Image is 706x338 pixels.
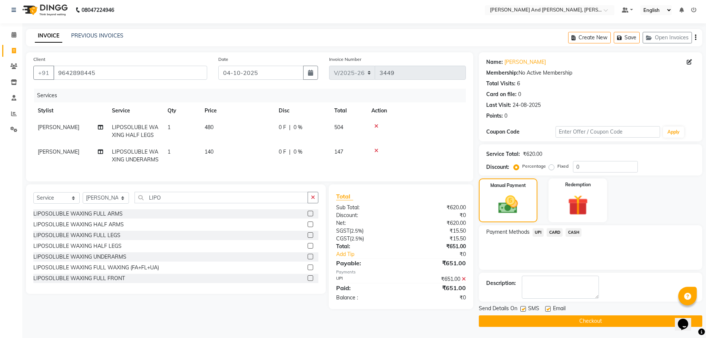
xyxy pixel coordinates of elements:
[218,56,228,63] label: Date
[336,235,350,242] span: CGST
[479,305,517,314] span: Send Details On
[294,124,302,131] span: 0 %
[401,243,471,250] div: ₹651.00
[486,228,530,236] span: Payment Methods
[413,250,471,258] div: ₹0
[401,204,471,211] div: ₹620.00
[107,102,163,119] th: Service
[168,124,170,131] span: 1
[518,91,521,98] div: 0
[33,253,126,261] div: LIPOSOLUBLE WAXING UNDERARMS
[401,235,471,243] div: ₹15.50
[294,148,302,156] span: 0 %
[504,112,507,120] div: 0
[553,305,566,314] span: Email
[504,58,546,66] a: [PERSON_NAME]
[568,32,611,43] button: Create New
[561,193,594,218] img: _gift.svg
[331,235,401,243] div: ( )
[331,275,401,283] div: UPI
[557,163,569,170] label: Fixed
[486,91,517,98] div: Card on file:
[486,128,556,136] div: Coupon Code
[33,264,159,272] div: LIPOSOLUBLE WAXING FULL WAXING (FA+FL+UA)
[33,242,122,250] div: LIPOSOLUBLE WAXING HALF LEGS
[401,275,471,283] div: ₹651.00
[486,279,516,287] div: Description:
[663,127,684,138] button: Apply
[279,148,286,156] span: 0 F
[168,148,170,155] span: 1
[33,56,45,63] label: Client
[486,150,520,158] div: Service Total:
[479,315,702,327] button: Checkout
[351,228,362,234] span: 2.5%
[492,193,524,216] img: _cash.svg
[367,102,466,119] th: Action
[38,148,79,155] span: [PERSON_NAME]
[351,236,362,242] span: 2.5%
[533,228,544,237] span: UPI
[486,69,518,77] div: Membership:
[331,227,401,235] div: ( )
[556,126,660,138] input: Enter Offer / Coupon Code
[330,102,367,119] th: Total
[336,227,349,234] span: SGST
[331,243,401,250] div: Total:
[486,163,509,171] div: Discount:
[53,66,207,80] input: Search by Name/Mobile/Email/Code
[163,102,200,119] th: Qty
[486,80,516,88] div: Total Visits:
[205,124,213,131] span: 480
[33,102,107,119] th: Stylist
[331,259,401,268] div: Payable:
[35,29,62,43] a: INVOICE
[331,283,401,292] div: Paid:
[289,148,291,156] span: |
[71,32,123,39] a: PREVIOUS INVOICES
[135,192,308,203] input: Search or Scan
[643,32,692,43] button: Open Invoices
[401,259,471,268] div: ₹651.00
[331,294,401,302] div: Balance :
[112,148,159,163] span: LIPOSOLUBLE WAXING UNDERARMS
[329,56,361,63] label: Invoice Number
[200,102,274,119] th: Price
[517,80,520,88] div: 6
[523,150,542,158] div: ₹620.00
[547,228,563,237] span: CARD
[279,124,286,131] span: 0 F
[566,228,581,237] span: CASH
[513,101,541,109] div: 24-08-2025
[486,69,695,77] div: No Active Membership
[486,101,511,109] div: Last Visit:
[289,124,291,131] span: |
[675,308,699,331] iframe: chat widget
[274,102,330,119] th: Disc
[33,232,120,239] div: LIPOSOLUBLE WAXING FULL LEGS
[401,211,471,219] div: ₹0
[614,32,640,43] button: Save
[205,148,213,155] span: 140
[33,221,124,229] div: LIPOSOLUBLE WAXING HALF ARMS
[331,211,401,219] div: Discount:
[331,204,401,211] div: Sub Total:
[565,181,591,188] label: Redemption
[486,58,503,66] div: Name:
[334,148,343,155] span: 147
[334,124,343,131] span: 504
[401,294,471,302] div: ₹0
[336,269,465,275] div: Payments
[38,124,79,131] span: [PERSON_NAME]
[522,163,546,170] label: Percentage
[490,182,526,189] label: Manual Payment
[401,283,471,292] div: ₹651.00
[528,305,539,314] span: SMS
[336,193,353,200] span: Total
[33,210,123,218] div: LIPOSOLUBLE WAXING FULL ARMS
[34,89,471,102] div: Services
[486,112,503,120] div: Points:
[33,66,54,80] button: +91
[33,275,125,282] div: LIPOSOLUBLE WAXING FULL FRONT
[401,219,471,227] div: ₹620.00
